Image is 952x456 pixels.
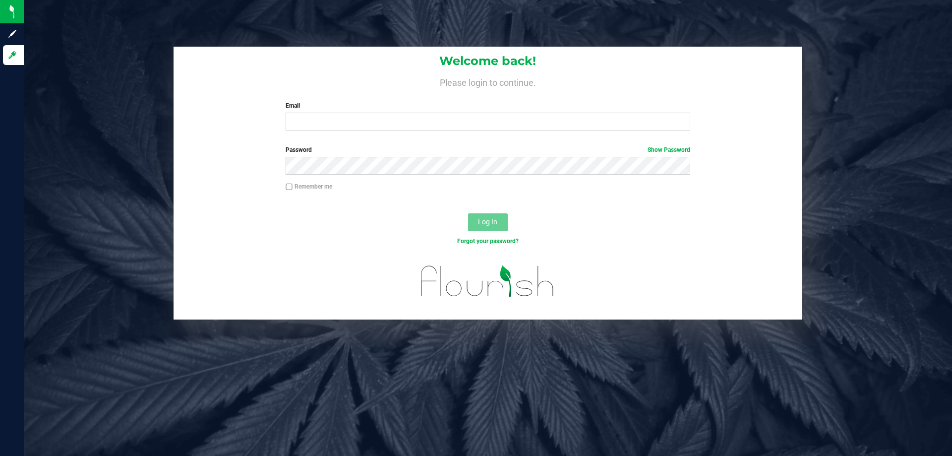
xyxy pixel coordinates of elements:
[7,50,17,60] inline-svg: Log in
[286,184,293,191] input: Remember me
[286,146,312,153] span: Password
[174,75,802,87] h4: Please login to continue.
[648,146,690,153] a: Show Password
[286,182,332,191] label: Remember me
[468,213,508,231] button: Log In
[478,218,497,226] span: Log In
[457,238,519,245] a: Forgot your password?
[174,55,802,67] h1: Welcome back!
[286,101,690,110] label: Email
[409,256,566,307] img: flourish_logo.svg
[7,29,17,39] inline-svg: Sign up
